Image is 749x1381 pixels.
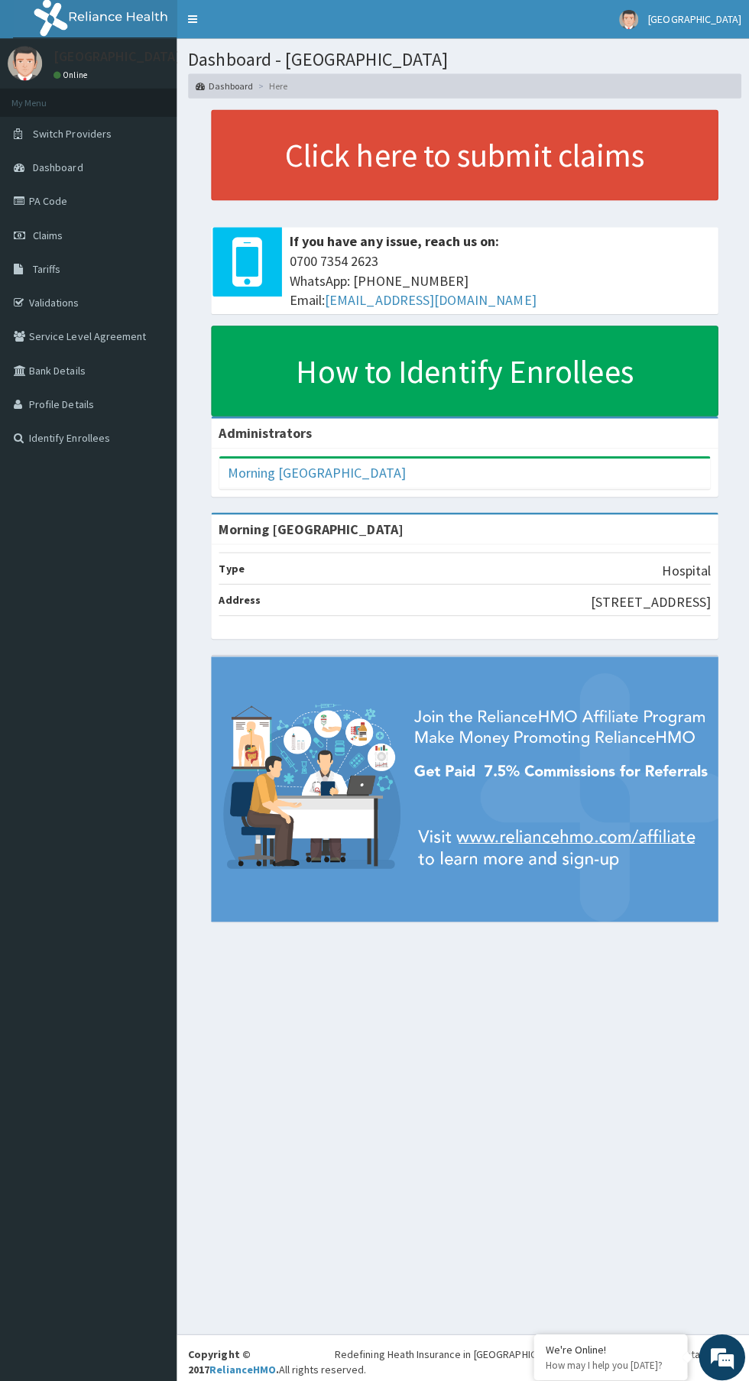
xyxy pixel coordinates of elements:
[8,417,291,471] textarea: Type your message and hit 'Enter'
[616,10,635,29] img: User Image
[195,79,251,92] a: Dashboard
[33,261,60,274] span: Tariffs
[323,290,533,307] a: [EMAIL_ADDRESS][DOMAIN_NAME]
[33,126,111,140] span: Switch Providers
[209,1356,274,1370] a: RelianceHMO
[28,76,62,115] img: d_794563401_company_1708531726252_794563401
[79,86,257,105] div: Chat with us now
[588,589,707,609] p: [STREET_ADDRESS]
[33,227,63,241] span: Claims
[33,160,83,173] span: Dashboard
[218,559,243,572] b: Type
[543,1336,673,1350] div: We're Online!
[187,50,738,70] h1: Dashboard - [GEOGRAPHIC_DATA]
[251,8,287,44] div: Minimize live chat window
[210,109,715,199] a: Click here to submit claims
[53,69,90,79] a: Online
[218,517,401,535] strong: Morning [GEOGRAPHIC_DATA]
[53,50,180,63] p: [GEOGRAPHIC_DATA]
[210,653,715,917] img: provider-team-banner.png
[187,1340,277,1370] strong: Copyright © 2017 .
[253,79,286,92] li: Here
[288,250,707,309] span: 0700 7354 2623 WhatsApp: [PHONE_NUMBER] Email:
[210,324,715,414] a: How to Identify Enrollees
[226,462,404,479] a: Morning [GEOGRAPHIC_DATA]
[218,422,310,439] b: Administrators
[288,231,497,248] b: If you have any issue, reach us on:
[218,590,259,604] b: Address
[8,46,42,80] img: User Image
[644,12,738,26] span: [GEOGRAPHIC_DATA]
[333,1340,738,1355] div: Redefining Heath Insurance in [GEOGRAPHIC_DATA] using Telemedicine and Data Science!
[659,558,707,578] p: Hospital
[543,1352,673,1365] p: How may I help you today?
[89,193,211,347] span: We're online!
